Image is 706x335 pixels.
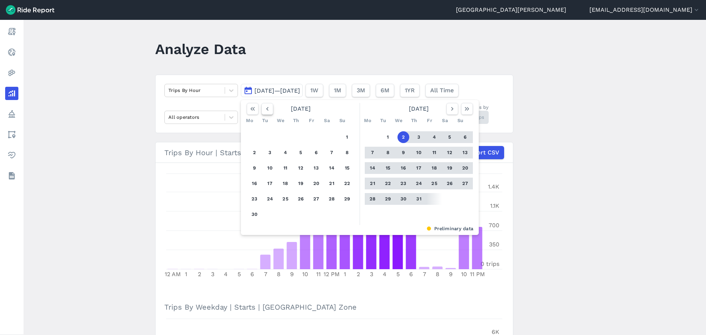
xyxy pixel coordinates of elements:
tspan: 6 [250,271,254,278]
button: 4 [428,131,440,143]
button: 1 [382,131,394,143]
button: 12 [295,162,307,174]
button: 17 [264,178,276,189]
tspan: 2 [357,271,360,278]
button: 1W [306,84,323,97]
button: 17 [413,162,425,174]
button: 2 [397,131,409,143]
button: 12 [444,147,456,158]
button: 22 [341,178,353,189]
div: Mo [362,115,374,126]
div: Sa [439,115,451,126]
tspan: 11 PM [470,271,485,278]
button: 5 [444,131,456,143]
div: Th [408,115,420,126]
a: Analyze [5,87,18,100]
button: 7 [326,147,338,158]
a: Policy [5,107,18,121]
button: 25 [428,178,440,189]
div: Preliminary data [246,225,473,232]
div: We [393,115,404,126]
span: All Time [430,86,454,95]
span: 3M [357,86,365,95]
a: [GEOGRAPHIC_DATA][PERSON_NAME] [456,6,566,14]
button: 10 [264,162,276,174]
div: Su [454,115,466,126]
button: 20 [459,162,471,174]
button: 27 [459,178,471,189]
a: Report [5,25,18,38]
div: Sa [321,115,333,126]
button: [EMAIL_ADDRESS][DOMAIN_NAME] [589,6,700,14]
div: [DATE] [244,103,358,115]
button: 21 [326,178,338,189]
tspan: 3 [211,271,214,278]
tspan: 12 PM [324,271,340,278]
tspan: 6 [409,271,413,278]
button: 19 [444,162,456,174]
button: 10 [413,147,425,158]
button: 13 [459,147,471,158]
span: 6M [381,86,389,95]
tspan: 11 [316,271,321,278]
button: 1 [341,131,353,143]
button: 14 [326,162,338,174]
tspan: 1.4K [488,183,499,190]
tspan: 350 [489,241,499,248]
button: 6 [310,147,322,158]
tspan: 4 [224,271,228,278]
tspan: 5 [396,271,400,278]
button: 29 [341,193,353,205]
button: 9 [249,162,260,174]
a: Areas [5,128,18,141]
button: 21 [367,178,378,189]
a: Heatmaps [5,66,18,79]
button: 19 [295,178,307,189]
button: 14 [367,162,378,174]
button: 16 [249,178,260,189]
button: 8 [382,147,394,158]
button: 13 [310,162,322,174]
button: 25 [279,193,291,205]
button: 20 [310,178,322,189]
tspan: 8 [436,271,439,278]
tspan: 12 AM [165,271,181,278]
button: 11 [279,162,291,174]
span: 1YR [405,86,415,95]
span: Export CSV [466,148,499,157]
div: We [275,115,286,126]
tspan: 1 [185,271,187,278]
button: 1YR [400,84,420,97]
tspan: 10 [461,271,467,278]
button: 18 [279,178,291,189]
button: 3 [413,131,425,143]
button: 6M [376,84,394,97]
h1: Analyze Data [155,39,246,59]
tspan: 3 [370,271,373,278]
button: 26 [444,178,456,189]
div: Fr [424,115,435,126]
tspan: 7 [264,271,267,278]
button: 11 [428,147,440,158]
button: 30 [249,209,260,220]
a: Health [5,149,18,162]
button: 30 [397,193,409,205]
div: [DATE] [362,103,476,115]
button: 8 [341,147,353,158]
button: 22 [382,178,394,189]
tspan: 5 [238,271,241,278]
div: Fr [306,115,317,126]
button: 28 [326,193,338,205]
tspan: 8 [277,271,281,278]
div: Su [336,115,348,126]
button: 23 [249,193,260,205]
button: 28 [367,193,378,205]
button: 3 [264,147,276,158]
tspan: 10 [302,271,308,278]
button: 1M [329,84,346,97]
div: Tu [259,115,271,126]
tspan: 7 [423,271,426,278]
button: 5 [295,147,307,158]
button: 24 [413,178,425,189]
tspan: 9 [449,271,453,278]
